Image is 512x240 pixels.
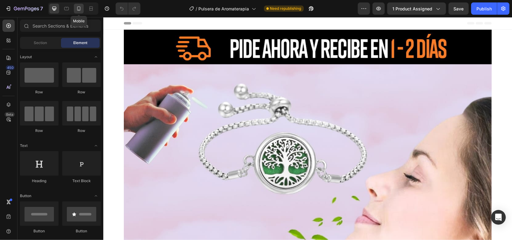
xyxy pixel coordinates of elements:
[5,112,15,117] div: Beta
[62,228,101,234] div: Button
[491,210,506,225] div: Open Intercom Messenger
[476,6,492,12] div: Publish
[270,6,301,11] span: Need republishing
[392,6,432,12] span: 1 product assigned
[20,143,28,148] span: Text
[20,89,59,95] div: Row
[20,228,59,234] div: Button
[196,6,197,12] span: /
[62,89,101,95] div: Row
[40,5,43,12] p: 7
[20,54,32,60] span: Layout
[91,141,101,151] span: Toggle open
[62,128,101,133] div: Row
[91,52,101,62] span: Toggle open
[199,6,249,12] span: Pulsera de Aromaterapia
[20,128,59,133] div: Row
[20,178,59,184] div: Heading
[103,17,512,240] iframe: Design area
[62,178,101,184] div: Text Block
[387,2,446,15] button: 1 product assigned
[449,2,469,15] button: Save
[20,193,31,199] span: Button
[2,2,46,15] button: 7
[116,2,140,15] div: Undo/Redo
[73,40,87,46] span: Element
[34,40,47,46] span: Section
[454,6,464,11] span: Save
[20,20,101,32] input: Search Sections & Elements
[471,2,497,15] button: Publish
[91,191,101,201] span: Toggle open
[6,65,15,70] div: 450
